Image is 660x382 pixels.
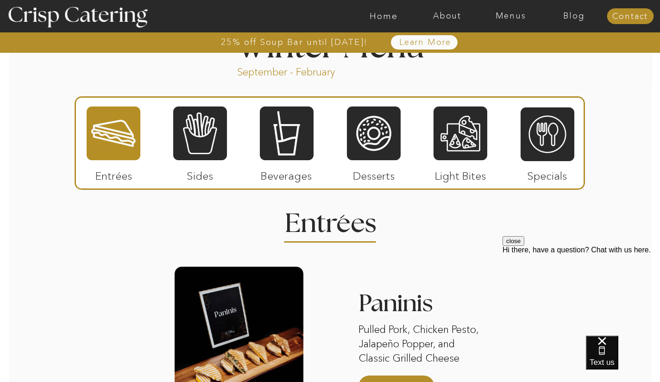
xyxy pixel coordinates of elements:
a: Menus [479,12,542,21]
a: Contact [607,12,654,21]
a: Blog [542,12,606,21]
p: Light Bites [430,160,491,187]
h2: Entrees [285,211,376,229]
h1: Winter Menu [201,31,459,59]
p: Entrées [83,160,145,187]
p: Desserts [343,160,405,187]
iframe: podium webchat widget bubble [586,336,660,382]
p: September - February [237,65,365,76]
a: About [415,12,479,21]
a: Home [352,12,415,21]
a: 25% off Soup Bar until [DATE]! [188,38,401,47]
p: Beverages [256,160,317,187]
a: Learn More [378,38,473,47]
p: Sides [169,160,231,187]
p: Specials [516,160,578,187]
iframe: podium webchat widget prompt [503,236,660,347]
p: Pulled Pork, Chicken Pesto, Jalapeño Popper, and Classic Grilled Cheese [358,323,487,367]
h3: Paninis [358,292,487,321]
